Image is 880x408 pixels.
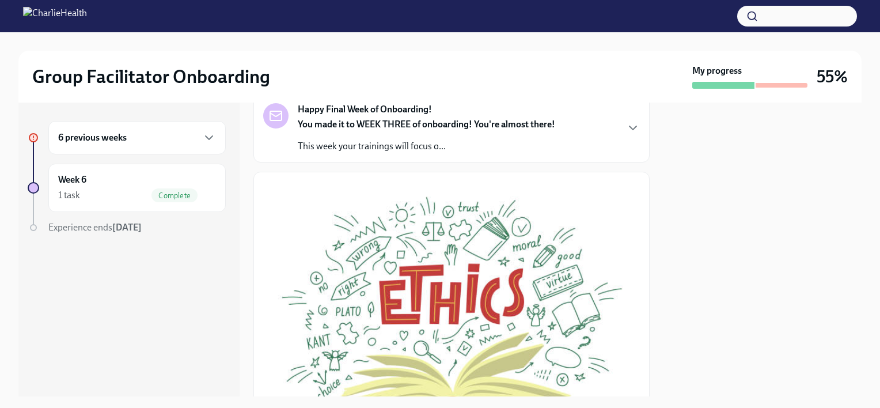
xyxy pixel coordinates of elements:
span: Complete [151,191,198,200]
h3: 55% [817,66,848,87]
div: 6 previous weeks [48,121,226,154]
span: Experience ends [48,222,142,233]
h2: Group Facilitator Onboarding [32,65,270,88]
strong: [DATE] [112,222,142,233]
strong: Happy Final Week of Onboarding! [298,103,432,116]
strong: You made it to WEEK THREE of onboarding! You're almost there! [298,119,555,130]
a: Week 61 taskComplete [28,164,226,212]
img: CharlieHealth [23,7,87,25]
h6: 6 previous weeks [58,131,127,144]
h6: Week 6 [58,173,86,186]
div: 1 task [58,189,80,202]
p: This week your trainings will focus o... [298,140,555,153]
strong: My progress [692,65,742,77]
